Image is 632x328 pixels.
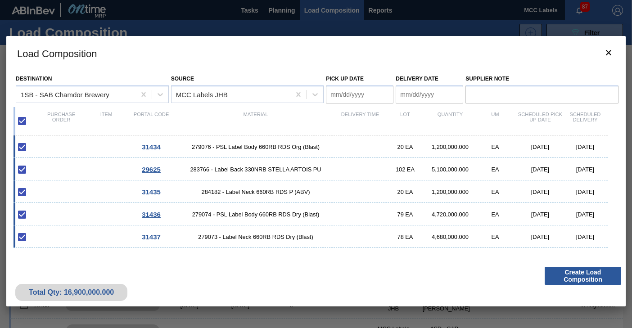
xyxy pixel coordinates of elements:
[174,234,338,240] span: 279073 - Label Neck 660RB RDS Dry (Blast)
[383,144,428,150] div: 20 EA
[518,166,563,173] div: [DATE]
[142,233,161,241] span: 31437
[6,36,626,70] h3: Load Composition
[563,166,608,173] div: [DATE]
[473,211,518,218] div: EA
[518,211,563,218] div: [DATE]
[473,166,518,173] div: EA
[22,288,121,297] div: Total Qty: 16,900,000.000
[129,211,174,218] div: Go to Order
[338,112,383,130] div: Delivery Time
[396,76,438,82] label: Delivery Date
[142,188,161,196] span: 31435
[473,144,518,150] div: EA
[518,234,563,240] div: [DATE]
[326,85,393,103] input: mm/dd/yyyy
[21,90,109,98] div: 1SB - SAB Chamdor Brewery
[171,76,194,82] label: Source
[129,143,174,151] div: Go to Order
[129,166,174,173] div: Go to Order
[129,188,174,196] div: Go to Order
[428,234,473,240] div: 4,680,000.000
[383,211,428,218] div: 79 EA
[473,112,518,130] div: UM
[563,144,608,150] div: [DATE]
[142,166,161,173] span: 29625
[428,189,473,195] div: 1,200,000.000
[174,189,338,195] span: 284182 - Label Neck 660RB RDS P (ABV)
[383,112,428,130] div: Lot
[383,234,428,240] div: 78 EA
[383,166,428,173] div: 102 EA
[563,112,608,130] div: Scheduled Delivery
[563,234,608,240] div: [DATE]
[465,72,618,85] label: Supplier Note
[383,189,428,195] div: 20 EA
[326,76,364,82] label: Pick up Date
[473,234,518,240] div: EA
[563,211,608,218] div: [DATE]
[174,144,338,150] span: 279076 - PSL Label Body 660RB RDS Org (Blast)
[129,112,174,130] div: Portal code
[518,112,563,130] div: Scheduled Pick up Date
[142,211,161,218] span: 31436
[563,189,608,195] div: [DATE]
[142,143,161,151] span: 31434
[473,189,518,195] div: EA
[428,166,473,173] div: 5,100,000.000
[174,166,338,173] span: 283766 - Label Back 330NRB STELLA ARTOIS PU
[518,144,563,150] div: [DATE]
[16,76,52,82] label: Destination
[396,85,463,103] input: mm/dd/yyyy
[428,144,473,150] div: 1,200,000.000
[428,211,473,218] div: 4,720,000.000
[428,112,473,130] div: Quantity
[174,112,338,130] div: Material
[174,211,338,218] span: 279074 - PSL Label Body 660RB RDS Dry (Blast)
[518,189,563,195] div: [DATE]
[129,233,174,241] div: Go to Order
[176,90,228,98] div: MCC Labels JHB
[84,112,129,130] div: Item
[39,112,84,130] div: Purchase order
[545,267,621,285] button: Create Load Composition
